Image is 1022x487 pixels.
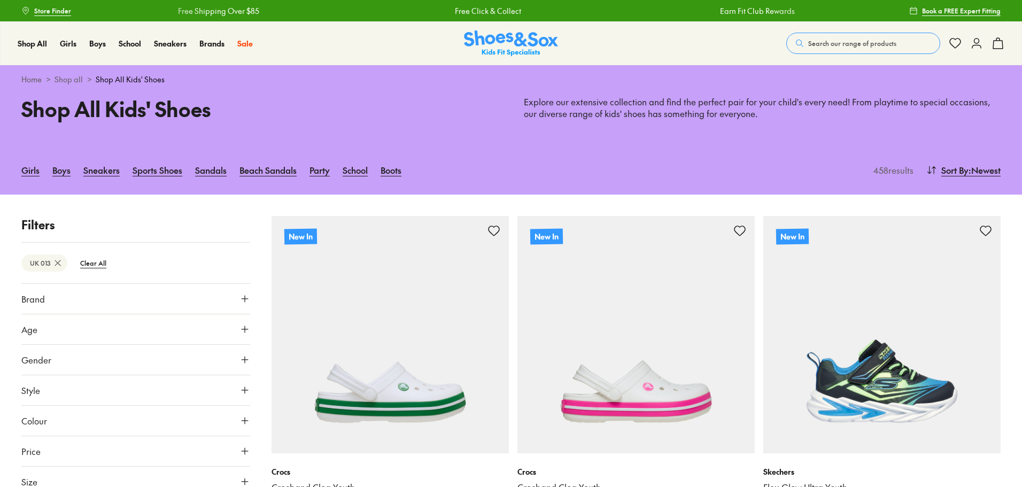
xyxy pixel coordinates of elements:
[381,158,401,182] a: Boots
[272,216,509,453] a: New In
[763,216,1001,453] a: New In
[21,375,250,405] button: Style
[21,353,51,366] span: Gender
[786,33,940,54] button: Search our range of products
[21,384,40,397] span: Style
[517,216,755,453] a: New In
[464,30,558,57] a: Shoes & Sox
[464,30,558,57] img: SNS_Logo_Responsive.svg
[237,38,253,49] a: Sale
[21,254,67,272] btn: UK 013
[21,216,250,234] p: Filters
[195,158,227,182] a: Sandals
[21,436,250,466] button: Price
[154,38,187,49] a: Sneakers
[239,158,297,182] a: Beach Sandals
[922,6,1001,16] span: Book a FREE Expert Fitting
[199,38,224,49] a: Brands
[808,38,896,48] span: Search our range of products
[72,253,115,273] btn: Clear All
[517,466,755,477] p: Crocs
[272,466,509,477] p: Crocs
[119,38,141,49] a: School
[21,158,40,182] a: Girls
[34,6,71,16] span: Store Finder
[21,94,498,124] h1: Shop All Kids' Shoes
[175,5,257,17] a: Free Shipping Over $85
[60,38,76,49] a: Girls
[284,228,317,244] p: New In
[343,158,368,182] a: School
[96,74,165,85] span: Shop All Kids' Shoes
[717,5,792,17] a: Earn Fit Club Rewards
[21,284,250,314] button: Brand
[18,38,47,49] a: Shop All
[530,228,563,244] p: New In
[21,345,250,375] button: Gender
[869,164,913,176] p: 458 results
[969,164,1001,176] span: : Newest
[763,466,1001,477] p: Skechers
[21,445,41,458] span: Price
[21,292,45,305] span: Brand
[21,414,47,427] span: Colour
[926,158,1001,182] button: Sort By:Newest
[89,38,106,49] a: Boys
[452,5,518,17] a: Free Click & Collect
[21,1,71,20] a: Store Finder
[21,74,42,85] a: Home
[309,158,330,182] a: Party
[52,158,71,182] a: Boys
[776,228,809,244] p: New In
[909,1,1001,20] a: Book a FREE Expert Fitting
[133,158,182,182] a: Sports Shoes
[21,406,250,436] button: Colour
[21,74,1001,85] div: > >
[55,74,83,85] a: Shop all
[941,164,969,176] span: Sort By
[524,96,1001,120] p: Explore our extensive collection and find the perfect pair for your child's every need! From play...
[21,323,37,336] span: Age
[21,314,250,344] button: Age
[83,158,120,182] a: Sneakers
